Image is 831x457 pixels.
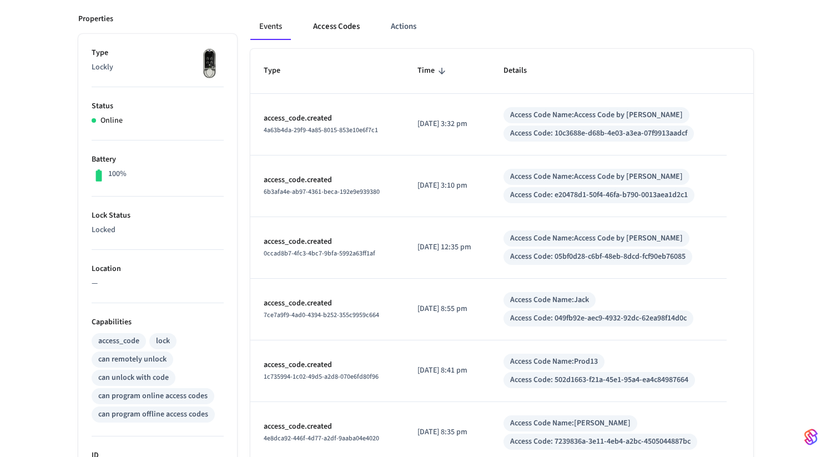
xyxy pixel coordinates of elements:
[510,171,683,183] div: Access Code Name: Access Code by [PERSON_NAME]
[510,233,683,244] div: Access Code Name: Access Code by [PERSON_NAME]
[92,224,224,236] p: Locked
[510,374,688,386] div: Access Code: 502d1663-f21a-45e1-95a4-ea4c84987664
[92,210,224,222] p: Lock Status
[417,242,476,253] p: [DATE] 12:35 pm
[98,354,167,365] div: can remotely unlock
[264,310,379,320] span: 7ce7a9f9-4ad0-4394-b252-355c9959c664
[510,109,683,121] div: Access Code Name: Access Code by [PERSON_NAME]
[98,390,208,402] div: can program online access codes
[264,113,391,124] p: access_code.created
[510,294,589,306] div: Access Code Name: Jack
[98,409,208,420] div: can program offline access codes
[417,180,476,192] p: [DATE] 3:10 pm
[196,47,224,81] img: Lockly Vision Lock, Front
[92,263,224,275] p: Location
[304,13,369,40] button: Access Codes
[264,174,391,186] p: access_code.created
[92,101,224,112] p: Status
[264,372,379,381] span: 1c735994-1c02-49d5-a2d8-070e6fd80f96
[264,236,391,248] p: access_code.created
[510,189,688,201] div: Access Code: e20478d1-50f4-46fa-b790-0013aea1d2c1
[92,47,224,59] p: Type
[417,118,476,130] p: [DATE] 3:32 pm
[417,365,476,376] p: [DATE] 8:41 pm
[510,128,687,139] div: Access Code: 10c3688e-d68b-4e03-a3ea-07f9913aadcf
[264,249,375,258] span: 0ccad8b7-4fc3-4bc7-9bfa-5992a63ff1af
[510,436,691,448] div: Access Code: 7239836a-3e11-4eb4-a2bc-4505044887bc
[264,298,391,309] p: access_code.created
[100,115,123,127] p: Online
[92,278,224,289] p: —
[264,62,295,79] span: Type
[250,13,753,40] div: ant example
[503,62,541,79] span: Details
[510,313,687,324] div: Access Code: 049fb92e-aec9-4932-92dc-62ea98f14d0c
[78,13,113,25] p: Properties
[264,125,378,135] span: 4a63b4da-29f9-4a85-8015-853e10e6f7c1
[417,426,476,438] p: [DATE] 8:35 pm
[510,418,631,429] div: Access Code Name: [PERSON_NAME]
[92,62,224,73] p: Lockly
[250,13,291,40] button: Events
[510,251,686,263] div: Access Code: 05bf0d28-c6bf-48eb-8dcd-fcf90eb76085
[417,303,476,315] p: [DATE] 8:55 pm
[98,335,139,347] div: access_code
[264,434,379,443] span: 4e8dca92-446f-4d77-a2df-9aaba04e4020
[92,317,224,328] p: Capabilities
[804,428,818,446] img: SeamLogoGradient.69752ec5.svg
[156,335,170,347] div: lock
[92,154,224,165] p: Battery
[510,356,598,368] div: Access Code Name: Prod13
[264,421,391,433] p: access_code.created
[417,62,449,79] span: Time
[108,168,127,180] p: 100%
[382,13,425,40] button: Actions
[98,372,169,384] div: can unlock with code
[264,187,380,197] span: 6b3afa4e-ab97-4361-beca-192e9e939380
[264,359,391,371] p: access_code.created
